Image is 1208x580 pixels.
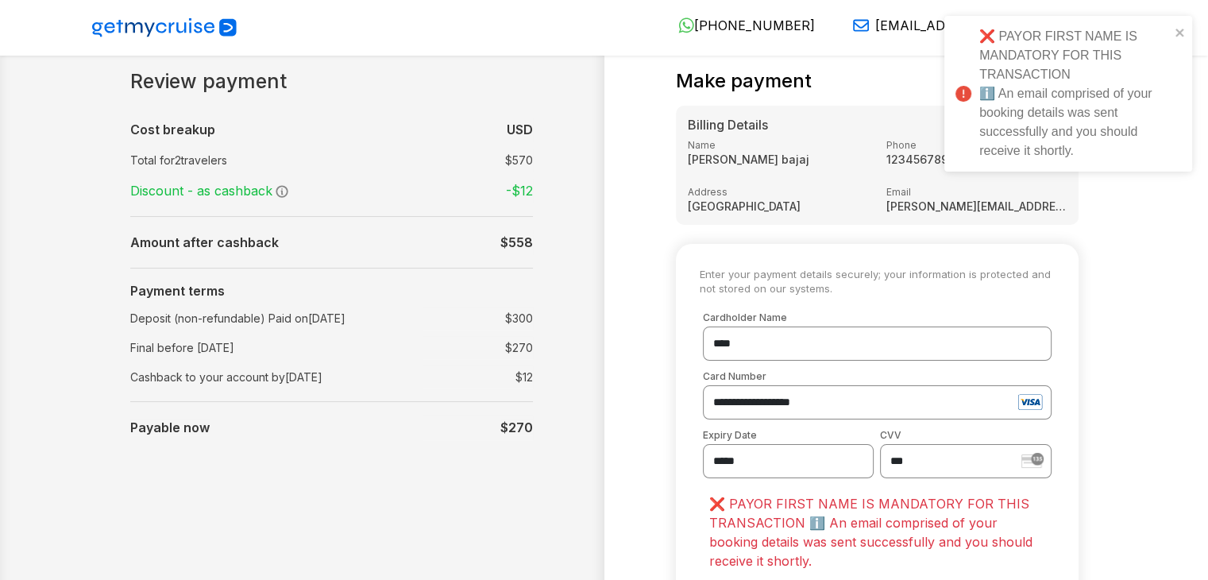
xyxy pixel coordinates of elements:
a: [EMAIL_ADDRESS][DOMAIN_NAME] [840,17,1104,33]
small: Enter your payment details securely; your information is protected and not stored on our systems. [700,268,1055,296]
td: : [392,333,400,362]
b: USD [507,122,533,137]
p: ❌ PAYOR FIRST NAME IS MANDATORY FOR THIS TRANSACTION ℹ️ An email comprised of your booking detail... [709,494,1045,570]
td: : [392,412,400,443]
td: $ 12 [423,365,533,389]
td: : [392,304,400,333]
td: : [392,114,400,145]
b: Payment terms [130,283,225,299]
td: $ 570 [423,149,533,172]
a: [PHONE_NUMBER] [666,17,815,33]
strong: [GEOGRAPHIC_DATA] [688,199,868,213]
img: stripe [1021,453,1044,468]
div: ℹ️ An email comprised of your booking details was sent successfully and you should receive it sho... [979,84,1170,160]
span: Discount - as cashback [130,183,275,199]
label: CVV [880,429,1052,441]
b: $ 558 [500,234,533,250]
td: : [392,145,400,175]
span: [PHONE_NUMBER] [694,17,815,33]
h4: Make payment [676,70,812,93]
td: : [392,175,400,207]
b: Cost breakup [130,122,215,137]
b: $270 [500,420,533,435]
span: [EMAIL_ADDRESS][DOMAIN_NAME] [875,17,1104,33]
label: Address [688,186,868,198]
td: $270 [423,336,533,359]
label: Phone [886,139,1067,151]
b: Amount after cashback [130,234,279,250]
td: : [392,362,400,392]
label: Cardholder Name [703,311,1052,323]
label: Email [886,186,1067,198]
label: Card Number [703,370,1052,382]
h5: Billing Details [688,118,1067,133]
h1: Review payment [130,70,533,94]
td: $ 300 [423,307,533,330]
td: Total for 2 travelers [130,145,392,175]
td: Cashback to your account by [DATE] [130,362,392,392]
button: close [1175,22,1186,41]
img: visa [1017,390,1044,414]
label: Name [688,139,868,151]
strong: -$ 12 [506,183,533,199]
strong: [PERSON_NAME][EMAIL_ADDRESS][DOMAIN_NAME] [886,199,1067,213]
b: Payable now [130,420,210,435]
td: Deposit (non-refundable) Paid on [DATE] [130,304,392,333]
div: ❌ PAYOR FIRST NAME IS MANDATORY FOR THIS TRANSACTION [979,27,1170,84]
td: Final before [DATE] [130,333,392,362]
td: : [392,226,400,258]
img: WhatsApp [678,17,694,33]
img: Email [853,17,869,33]
label: Expiry Date [703,429,874,441]
strong: 1234567895 [886,153,1067,166]
strong: [PERSON_NAME] bajaj [688,153,868,166]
